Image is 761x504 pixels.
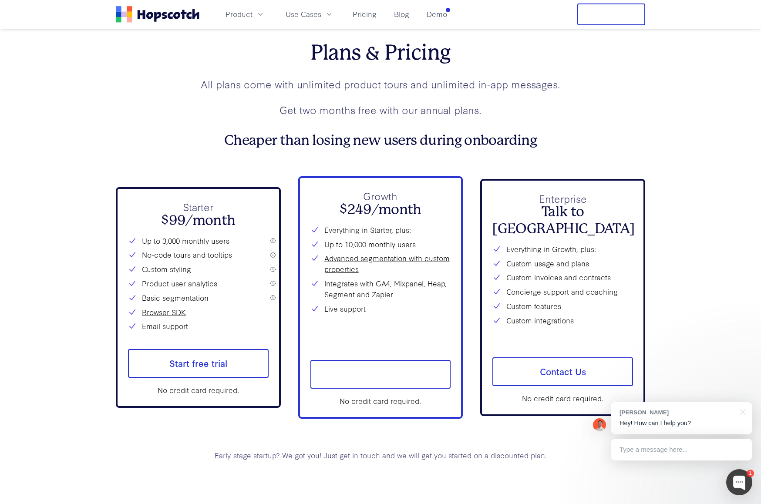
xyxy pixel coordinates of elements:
p: Growth [310,188,451,204]
li: Email support [128,321,269,332]
h2: $249/month [310,202,451,218]
h2: Plans & Pricing [116,40,645,66]
p: All plans come with unlimited product tours and unlimited in-app messages. [116,77,645,92]
div: [PERSON_NAME] [620,408,735,417]
li: Everything in Starter, plus: [310,225,451,235]
li: Product user analytics [128,278,269,289]
p: Get two months free with our annual plans. [116,102,645,118]
div: 1 [747,470,754,477]
h2: Talk to [GEOGRAPHIC_DATA] [492,204,633,237]
a: Pricing [349,7,380,21]
a: Start free trial [128,349,269,378]
li: Custom invoices and contracts [492,272,633,283]
a: Start free trial [310,360,451,389]
p: Starter [128,199,269,215]
li: Custom styling [128,264,269,275]
li: No-code tours and tooltips [128,249,269,260]
a: Blog [391,7,413,21]
div: No credit card required. [128,385,269,396]
a: Advanced segmentation with custom properties [324,253,451,275]
button: Use Cases [280,7,339,21]
div: No credit card required. [310,396,451,407]
span: Product [226,9,253,20]
span: Use Cases [286,9,321,20]
p: Early-stage startup? We got you! Just and we will get you started on a discounted plan. [116,450,645,461]
li: Up to 3,000 monthly users [128,235,269,246]
div: Type a message here... [611,439,752,460]
h2: $99/month [128,212,269,229]
button: Product [220,7,270,21]
li: Everything in Growth, plus: [492,244,633,255]
li: Integrates with GA4, Mixpanel, Heap, Segment and Zapier [310,278,451,300]
li: Custom usage and plans [492,258,633,269]
p: Enterprise [492,191,633,206]
a: Demo [423,7,451,21]
li: Up to 10,000 monthly users [310,239,451,250]
a: Home [116,6,199,23]
li: Custom integrations [492,315,633,326]
h3: Cheaper than losing new users during onboarding [116,132,645,149]
p: Hey! How can I help you? [620,419,744,428]
li: Custom features [492,301,633,312]
a: get in touch [340,450,380,460]
li: Concierge support and coaching [492,286,633,297]
img: Mark Spera [593,418,606,431]
button: Free Trial [577,3,645,25]
a: Contact Us [492,357,633,386]
a: Browser SDK [142,307,186,318]
li: Live support [310,303,451,314]
li: Basic segmentation [128,292,269,303]
div: No credit card required. [492,393,633,404]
